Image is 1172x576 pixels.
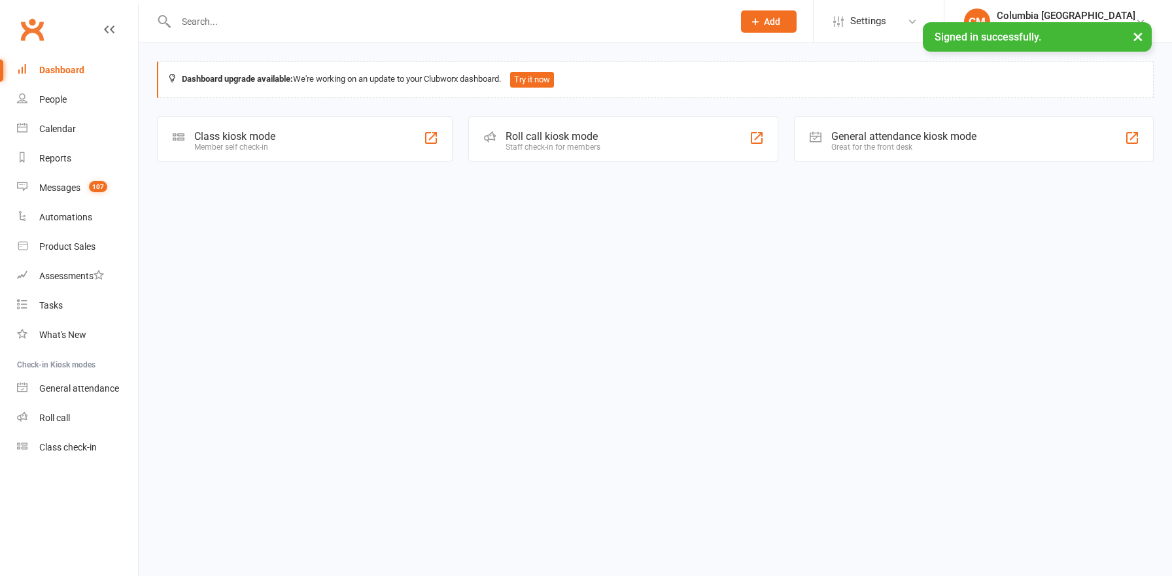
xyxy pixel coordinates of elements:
[39,413,70,423] div: Roll call
[17,85,138,114] a: People
[39,330,86,340] div: What's New
[935,31,1041,43] span: Signed in successfully.
[17,320,138,350] a: What's New
[17,173,138,203] a: Messages 107
[17,433,138,462] a: Class kiosk mode
[39,94,67,105] div: People
[39,124,76,134] div: Calendar
[997,22,1135,33] div: ACA Network
[17,291,138,320] a: Tasks
[39,65,84,75] div: Dashboard
[39,383,119,394] div: General attendance
[39,153,71,163] div: Reports
[39,300,63,311] div: Tasks
[17,232,138,262] a: Product Sales
[831,130,976,143] div: General attendance kiosk mode
[16,13,48,46] a: Clubworx
[39,212,92,222] div: Automations
[741,10,797,33] button: Add
[39,271,104,281] div: Assessments
[510,72,554,88] button: Try it now
[172,12,724,31] input: Search...
[506,143,600,152] div: Staff check-in for members
[997,10,1135,22] div: Columbia [GEOGRAPHIC_DATA]
[17,203,138,232] a: Automations
[1126,22,1150,50] button: ×
[17,403,138,433] a: Roll call
[39,182,80,193] div: Messages
[964,8,990,35] div: CM
[506,130,600,143] div: Roll call kiosk mode
[17,114,138,144] a: Calendar
[764,16,780,27] span: Add
[182,74,293,84] strong: Dashboard upgrade available:
[157,61,1154,98] div: We're working on an update to your Clubworx dashboard.
[194,130,275,143] div: Class kiosk mode
[831,143,976,152] div: Great for the front desk
[17,262,138,291] a: Assessments
[39,241,95,252] div: Product Sales
[17,374,138,403] a: General attendance kiosk mode
[17,56,138,85] a: Dashboard
[89,181,107,192] span: 107
[17,144,138,173] a: Reports
[39,442,97,452] div: Class check-in
[194,143,275,152] div: Member self check-in
[850,7,886,36] span: Settings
